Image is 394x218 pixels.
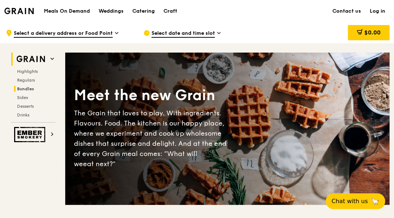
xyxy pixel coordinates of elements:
a: Log in [365,0,390,22]
a: Catering [128,0,159,22]
a: Contact us [328,0,365,22]
h1: Meals On Demand [44,8,90,15]
div: Weddings [99,0,124,22]
div: Meet the new Grain [74,86,228,105]
a: Craft [159,0,182,22]
button: Chat with us🦙 [326,193,385,209]
span: Highlights [17,69,38,74]
span: Sides [17,95,28,100]
span: Drinks [17,112,29,118]
span: 🦙 [371,197,380,206]
div: Catering [132,0,155,22]
span: $0.00 [364,29,381,36]
img: Grain web logo [14,53,47,66]
span: Select a delivery address or Food Point [14,30,113,38]
span: Bundles [17,86,34,91]
span: Chat with us [332,197,368,206]
span: Regulars [17,78,35,83]
span: eat next?” [83,160,116,168]
img: Grain [4,8,34,14]
div: The Grain that loves to play. With ingredients. Flavours. Food. The kitchen is our happy place, w... [74,108,228,169]
span: Select date and time slot [152,30,215,38]
div: Craft [163,0,177,22]
a: Weddings [94,0,128,22]
img: Ember Smokery web logo [14,127,47,142]
span: Desserts [17,104,34,109]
